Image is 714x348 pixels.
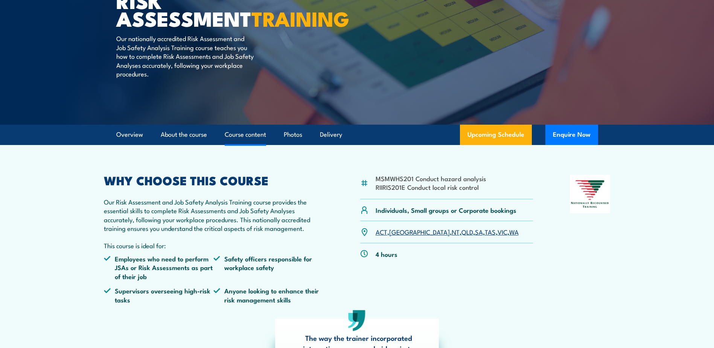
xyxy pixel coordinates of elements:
[461,227,473,236] a: QLD
[509,227,519,236] a: WA
[376,206,516,214] p: Individuals, Small groups or Corporate bookings
[161,125,207,145] a: About the course
[225,125,266,145] a: Course content
[498,227,507,236] a: VIC
[452,227,460,236] a: NT
[251,2,349,34] strong: TRAINING
[104,241,324,250] p: This course is ideal for:
[104,175,324,185] h2: WHY CHOOSE THIS COURSE
[376,227,387,236] a: ACT
[376,174,486,183] li: MSMWHS201 Conduct hazard analysis
[104,254,214,281] li: Employees who need to perform JSAs or Risk Assessments as part of their job
[475,227,483,236] a: SA
[320,125,342,145] a: Delivery
[213,286,323,304] li: Anyone looking to enhance their risk management skills
[116,125,143,145] a: Overview
[376,227,519,236] p: , , , , , , ,
[376,183,486,191] li: RIIRIS201E Conduct local risk control
[460,125,532,145] a: Upcoming Schedule
[376,250,397,258] p: 4 hours
[104,286,214,304] li: Supervisors overseeing high-risk tasks
[284,125,302,145] a: Photos
[389,227,450,236] a: [GEOGRAPHIC_DATA]
[545,125,598,145] button: Enquire Now
[485,227,496,236] a: TAS
[116,34,254,78] p: Our nationally accredited Risk Assessment and Job Safety Analysis Training course teaches you how...
[213,254,323,281] li: Safety officers responsible for workplace safety
[104,197,324,233] p: Our Risk Assessment and Job Safety Analysis Training course provides the essential skills to comp...
[570,175,610,213] img: Nationally Recognised Training logo.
